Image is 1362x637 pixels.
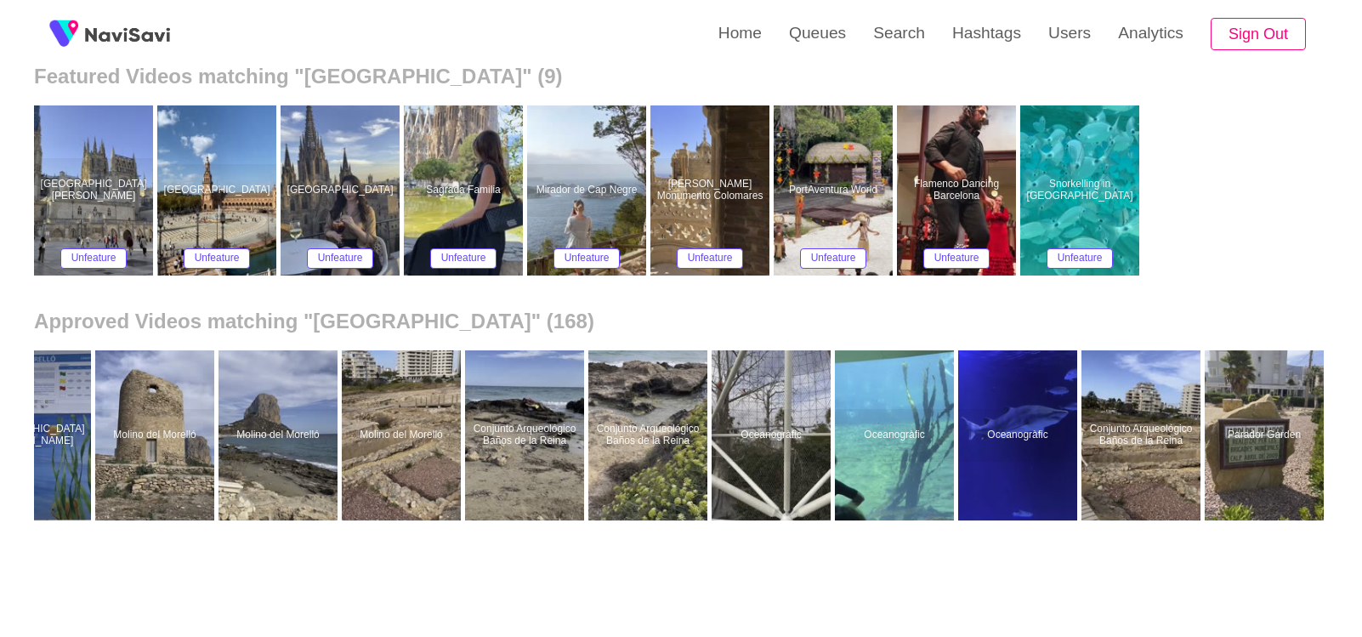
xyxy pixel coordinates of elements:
[958,350,1081,520] a: OceanogràficOceanogràfic
[95,350,218,520] a: Molino del MorellóMolino del Morelló
[430,248,497,269] button: Unfeature
[85,26,170,43] img: fireSpot
[835,350,958,520] a: OceanogràficOceanogràfic
[553,248,621,269] button: Unfeature
[1211,18,1306,51] button: Sign Out
[527,105,650,276] a: Mirador de Cap NegreMirador de Cap NegreUnfeature
[342,350,465,520] a: Molino del MorellóMolino del Morelló
[281,105,404,276] a: [GEOGRAPHIC_DATA]Hotel ColonUnfeature
[307,248,374,269] button: Unfeature
[43,13,85,55] img: fireSpot
[157,105,281,276] a: [GEOGRAPHIC_DATA]Plaza de EspañaUnfeature
[184,248,251,269] button: Unfeature
[774,105,897,276] a: PortAventura WorldPortAventura WorldUnfeature
[1205,350,1328,520] a: Parador GardenParador Garden
[34,65,1328,88] h2: Featured Videos matching "[GEOGRAPHIC_DATA]" (9)
[404,105,527,276] a: Sagrada FamiliaSagrada FamiliaUnfeature
[1047,248,1114,269] button: Unfeature
[677,248,744,269] button: Unfeature
[897,105,1020,276] a: Flamenco Dancing Barcelona Flamenco Dancing Barcelona Unfeature
[34,105,157,276] a: [GEOGRAPHIC_DATA][PERSON_NAME]Catedral de BurgosUnfeature
[588,350,712,520] a: Conjunto Arqueológico Baños de la ReinaConjunto Arqueológico Baños de la Reina
[34,310,1328,333] h2: Approved Videos matching "[GEOGRAPHIC_DATA]" (168)
[218,350,342,520] a: Molino del MorellóMolino del Morelló
[712,350,835,520] a: OceanogràficOceanogràfic
[465,350,588,520] a: Conjunto Arqueológico Baños de la ReinaConjunto Arqueológico Baños de la Reina
[1081,350,1205,520] a: Conjunto Arqueológico Baños de la ReinaConjunto Arqueológico Baños de la Reina
[1020,105,1144,276] a: Snorkelling in [GEOGRAPHIC_DATA]Snorkelling in Cala ComteUnfeature
[60,248,128,269] button: Unfeature
[923,248,990,269] button: Unfeature
[800,248,867,269] button: Unfeature
[650,105,774,276] a: [PERSON_NAME] Monumento ColomaresCastillo Monumento ColomaresUnfeature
